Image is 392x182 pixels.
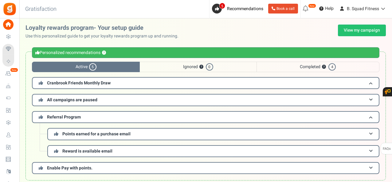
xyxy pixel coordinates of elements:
span: Help [323,6,334,12]
span: Active [32,62,140,72]
p: Use this personalized guide to get your loyalty rewards program up and running. [25,33,183,39]
h3: Gratisfaction [18,3,63,15]
span: Ignored [140,62,256,72]
span: Points earned for a purchase email [62,131,131,137]
button: ? [102,51,106,55]
button: ? [322,65,326,69]
span: 5 [89,63,96,71]
span: 4 [328,63,336,71]
div: Personalized recommendations [32,47,379,58]
span: Completed [257,62,379,72]
span: All campaigns are paused [47,97,97,103]
span: 5 [219,3,225,9]
span: Reward is available email [62,148,112,154]
em: New [10,68,18,72]
em: New [308,4,316,8]
a: View my campaign [338,25,386,36]
span: Referral Program [47,114,81,120]
h2: Loyalty rewards program- Your setup guide [25,25,183,31]
span: Enable Pay with points. [47,165,92,171]
span: FAQs [382,143,391,155]
span: B. Squad Fitness [347,6,379,12]
button: ? [199,65,203,69]
span: Cranbrook Friends Monthly Draw [47,80,111,86]
a: Book a call [268,4,298,14]
a: Help [317,4,336,14]
span: 0 [206,63,213,71]
a: 5 Recommendations [212,4,266,14]
span: Recommendations [227,6,263,12]
a: New [2,68,17,79]
img: Gratisfaction [3,2,17,16]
